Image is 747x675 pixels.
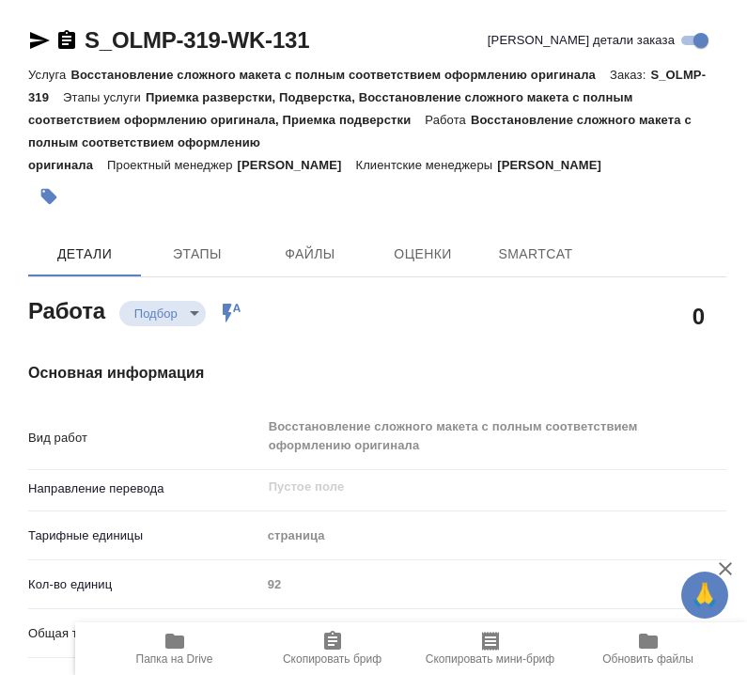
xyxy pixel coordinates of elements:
[28,526,261,545] p: Тарифные единицы
[261,520,726,552] div: страница
[28,90,632,127] p: Приемка разверстки, Подверстка, Восстановление сложного макета с полным соответствием оформлению ...
[426,652,554,666] span: Скопировать мини-бриф
[129,306,183,322] button: Подбор
[412,622,569,675] button: Скопировать мини-бриф
[283,652,381,666] span: Скопировать бриф
[70,68,610,82] p: Восстановление сложного макета с полным соответствием оформлению оригинала
[96,622,254,675] button: Папка на Drive
[28,429,261,447] p: Вид работ
[265,243,355,266] span: Файлы
[497,158,615,172] p: [PERSON_NAME]
[602,652,693,666] span: Обновить файлы
[355,158,497,172] p: Клиентские менеджеры
[63,90,146,104] p: Этапы услуги
[28,575,261,594] p: Кол-во единиц
[490,243,581,266] span: SmartCat
[28,292,105,326] h2: Работа
[28,479,261,498] p: Направление перевода
[254,622,412,675] button: Скопировать бриф
[28,624,261,643] p: Общая тематика
[152,243,242,266] span: Этапы
[488,31,675,50] span: [PERSON_NAME] детали заказа
[238,158,356,172] p: [PERSON_NAME]
[55,29,78,52] button: Скопировать ссылку
[681,572,728,619] button: 🙏
[425,113,471,127] p: Работа
[378,243,468,266] span: Оценки
[136,652,213,666] span: Папка на Drive
[39,243,130,266] span: Детали
[119,301,206,326] div: Подбор
[610,68,650,82] p: Заказ:
[28,176,70,217] button: Добавить тэг
[28,362,726,385] h4: Основная информация
[28,29,51,52] button: Скопировать ссылку для ЯМессенджера
[107,158,237,172] p: Проектный менеджер
[689,575,721,615] span: 🙏
[261,618,726,650] div: Медицина
[85,27,309,53] a: S_OLMP-319-WK-131
[267,476,682,498] input: Пустое поле
[693,300,705,332] h2: 0
[28,68,70,82] p: Услуга
[28,113,692,172] p: Восстановление сложного макета с полным соответствием оформлению оригинала
[569,622,727,675] button: Обновить файлы
[261,571,726,598] input: Пустое поле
